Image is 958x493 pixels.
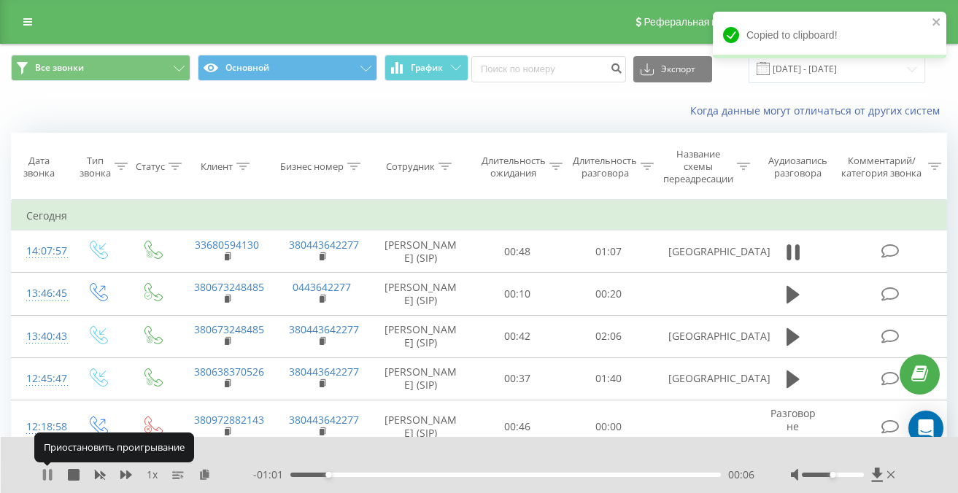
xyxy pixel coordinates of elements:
[563,230,654,273] td: 01:07
[690,104,947,117] a: Когда данные могут отличаться от других систем
[573,155,637,179] div: Длительность разговора
[201,160,233,173] div: Клиент
[194,280,264,294] a: 380673248485
[194,413,264,427] a: 380972882143
[563,273,654,315] td: 00:20
[26,279,55,308] div: 13:46:45
[369,273,471,315] td: [PERSON_NAME] (SIP)
[908,411,943,446] div: Open Intercom Messenger
[369,357,471,400] td: [PERSON_NAME] (SIP)
[762,155,833,179] div: Аудиозапись разговора
[34,432,194,462] div: Приостановить проигрывание
[26,237,55,265] div: 14:07:57
[325,472,331,478] div: Accessibility label
[369,230,471,273] td: [PERSON_NAME] (SIP)
[654,230,749,273] td: [GEOGRAPHIC_DATA]
[11,55,190,81] button: Все звонки
[471,273,563,315] td: 00:10
[482,155,546,179] div: Длительность ожидания
[644,16,763,28] span: Реферальная программа
[289,413,359,427] a: 380443642277
[386,160,435,173] div: Сотрудник
[289,365,359,379] a: 380443642277
[194,365,264,379] a: 380638370526
[26,413,55,441] div: 12:18:58
[932,16,942,30] button: close
[471,56,626,82] input: Поиск по номеру
[369,400,471,454] td: [PERSON_NAME] (SIP)
[12,155,66,179] div: Дата звонка
[563,400,654,454] td: 00:00
[198,55,377,81] button: Основной
[728,467,754,482] span: 00:06
[195,238,259,252] a: 33680594130
[633,56,712,82] button: Экспорт
[663,148,733,185] div: Название схемы переадресации
[80,155,111,179] div: Тип звонка
[12,201,947,230] td: Сегодня
[563,357,654,400] td: 01:40
[471,315,563,357] td: 00:42
[369,315,471,357] td: [PERSON_NAME] (SIP)
[385,55,468,81] button: График
[654,357,749,400] td: [GEOGRAPHIC_DATA]
[411,63,443,73] span: График
[471,230,563,273] td: 00:48
[768,406,818,446] span: Разговор не состоялся
[280,160,344,173] div: Бизнес номер
[654,315,749,357] td: [GEOGRAPHIC_DATA]
[26,365,55,393] div: 12:45:47
[289,238,359,252] a: 380443642277
[147,467,158,482] span: 1 x
[830,472,835,478] div: Accessibility label
[289,322,359,336] a: 380443642277
[563,315,654,357] td: 02:06
[471,357,563,400] td: 00:37
[194,322,264,336] a: 380673248485
[136,160,165,173] div: Статус
[839,155,924,179] div: Комментарий/категория звонка
[293,280,351,294] a: 0443642277
[35,62,84,74] span: Все звонки
[713,12,946,58] div: Copied to clipboard!
[471,400,563,454] td: 00:46
[253,467,290,482] span: - 01:01
[26,322,55,351] div: 13:40:43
